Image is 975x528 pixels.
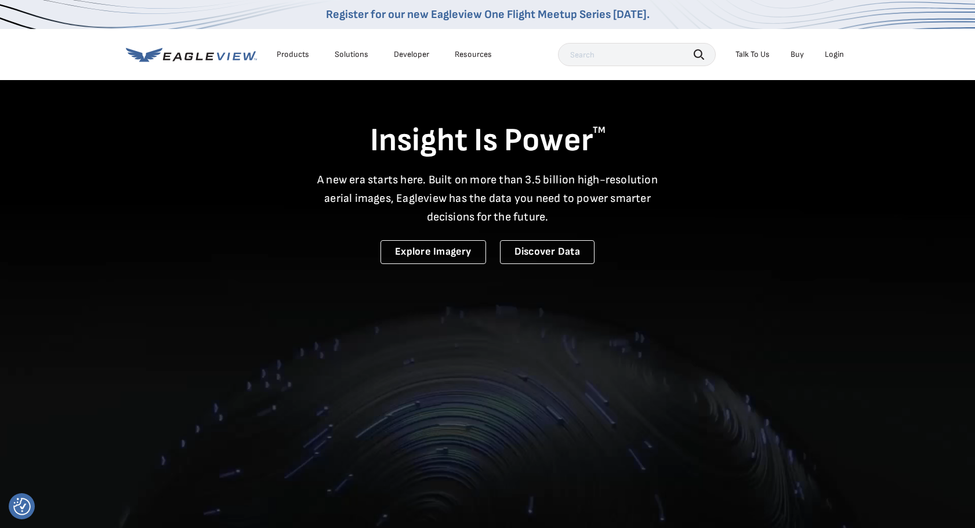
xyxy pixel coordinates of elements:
[394,49,429,60] a: Developer
[126,121,850,161] h1: Insight Is Power
[13,498,31,515] img: Revisit consent button
[735,49,770,60] div: Talk To Us
[558,43,716,66] input: Search
[825,49,844,60] div: Login
[277,49,309,60] div: Products
[455,49,492,60] div: Resources
[500,240,595,264] a: Discover Data
[380,240,486,264] a: Explore Imagery
[791,49,804,60] a: Buy
[13,498,31,515] button: Consent Preferences
[593,125,606,136] sup: TM
[326,8,650,21] a: Register for our new Eagleview One Flight Meetup Series [DATE].
[335,49,368,60] div: Solutions
[310,171,665,226] p: A new era starts here. Built on more than 3.5 billion high-resolution aerial images, Eagleview ha...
